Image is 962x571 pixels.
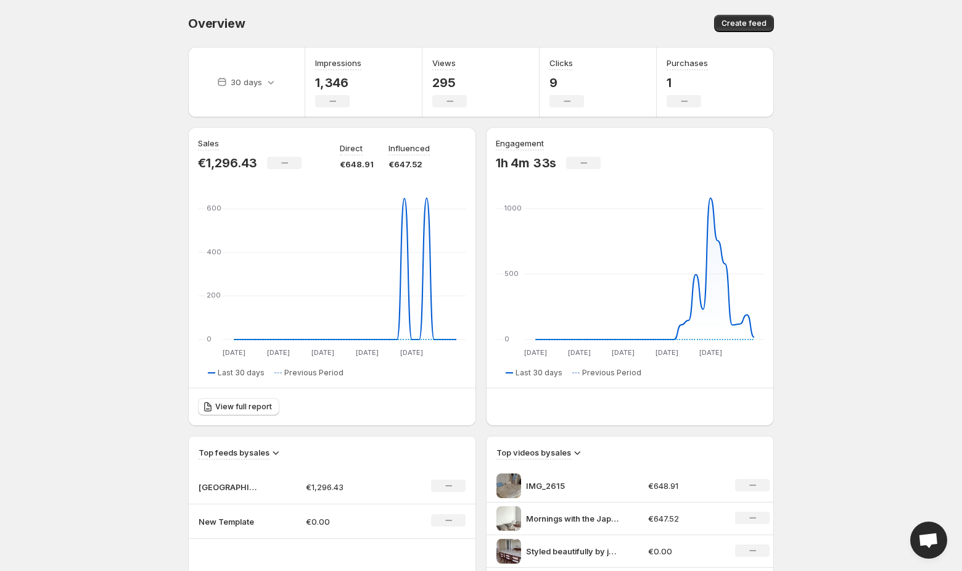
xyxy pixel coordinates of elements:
text: [DATE] [400,348,423,357]
span: Last 30 days [516,368,562,378]
p: €1,296.43 [306,481,393,493]
text: 1000 [504,204,522,212]
p: €1,296.43 [198,156,257,170]
p: €0.00 [306,515,393,528]
img: Mornings with the Japan Bed [496,506,521,531]
h3: Engagement [496,137,544,149]
span: View full report [215,402,272,412]
text: 0 [504,335,509,343]
text: 200 [207,291,221,299]
text: [DATE] [311,348,334,357]
p: €648.91 [340,158,374,170]
text: [DATE] [524,348,547,357]
p: Styled beautifully by julesbyjules this [GEOGRAPHIC_DATA]-inspired dining set is made for long di... [526,545,619,557]
a: Open chat [910,522,947,559]
h3: Top feeds by sales [199,446,269,459]
h3: Impressions [315,57,361,69]
button: Create feed [714,15,774,32]
h3: Sales [198,137,219,149]
text: [DATE] [612,348,635,357]
h3: Views [432,57,456,69]
p: €647.52 [648,512,721,525]
span: Previous Period [582,368,641,378]
text: [DATE] [568,348,591,357]
p: €0.00 [648,545,721,557]
span: Previous Period [284,368,343,378]
a: View full report [198,398,279,415]
text: 0 [207,335,212,343]
p: Mornings with the Japan Bed [526,512,619,525]
p: New Template [199,515,260,528]
img: Styled beautifully by julesbyjules this Chandigarh-inspired dining set is made for long dinners a... [496,539,521,564]
p: Influenced [388,142,430,154]
text: [DATE] [656,348,678,357]
p: 1,346 [315,75,361,90]
p: 30 days [231,76,262,88]
text: 600 [207,204,221,212]
text: 400 [207,248,221,256]
p: IMG_2615 [526,480,619,492]
p: 9 [549,75,584,90]
span: Overview [188,16,245,31]
p: €647.52 [388,158,430,170]
p: 1 [667,75,708,90]
p: Direct [340,142,363,154]
span: Create feed [721,19,767,28]
h3: Top videos by sales [496,446,571,459]
h3: Clicks [549,57,573,69]
text: 500 [504,269,519,278]
p: €648.91 [648,480,721,492]
p: 1h 4m 33s [496,156,556,170]
span: Last 30 days [218,368,265,378]
text: [DATE] [223,348,245,357]
text: [DATE] [356,348,379,357]
p: [GEOGRAPHIC_DATA] Bed Feed [199,481,260,493]
img: IMG_2615 [496,473,521,498]
text: [DATE] [699,348,722,357]
h3: Purchases [667,57,708,69]
p: 295 [432,75,467,90]
text: [DATE] [267,348,290,357]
